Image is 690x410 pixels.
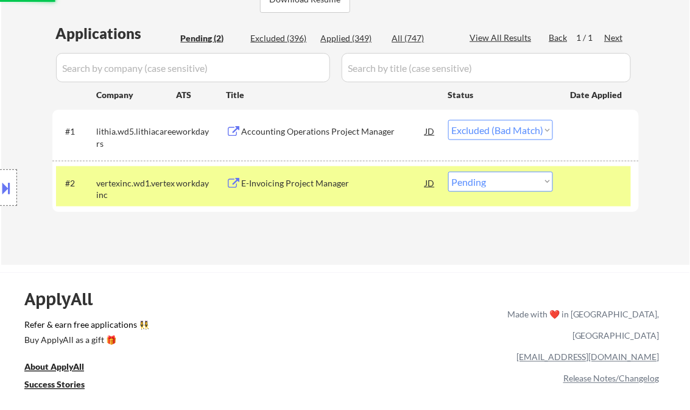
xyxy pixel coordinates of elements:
div: Applied (349) [321,32,382,44]
input: Search by title (case sensitive) [342,53,631,82]
div: Pending (2) [181,32,242,44]
div: Status [448,83,553,105]
div: Next [605,32,624,44]
a: Success Stories [24,378,101,394]
a: Buy ApplyAll as a gift 🎁 [24,334,146,349]
div: JD [424,120,437,142]
a: About ApplyAll [24,361,101,376]
u: Success Stories [24,380,85,390]
a: Refer & earn free applications 👯‍♀️ [24,321,253,334]
div: All (747) [392,32,453,44]
div: View All Results [470,32,535,44]
a: Release Notes/Changelog [563,373,660,384]
div: JD [424,172,437,194]
input: Search by company (case sensitive) [56,53,330,82]
div: E-Invoicing Project Manager [242,177,426,189]
div: Buy ApplyAll as a gift 🎁 [24,336,146,345]
div: Excluded (396) [251,32,312,44]
div: Accounting Operations Project Manager [242,125,426,138]
div: Back [549,32,569,44]
div: Applications [56,26,177,41]
div: Date Applied [571,89,624,101]
div: 1 / 1 [577,32,605,44]
div: ApplyAll [24,289,107,310]
div: Made with ❤️ in [GEOGRAPHIC_DATA], [GEOGRAPHIC_DATA] [502,304,660,347]
a: [EMAIL_ADDRESS][DOMAIN_NAME] [516,352,660,362]
u: About ApplyAll [24,362,84,372]
div: Title [227,89,437,101]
